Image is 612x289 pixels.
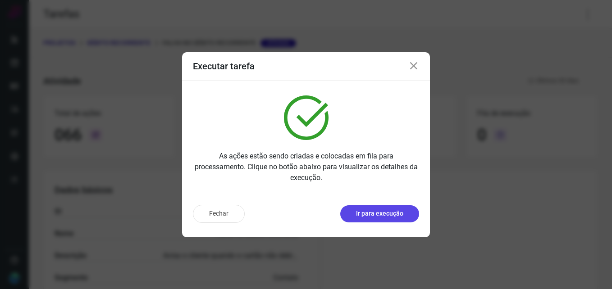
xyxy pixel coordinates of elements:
[356,209,403,218] p: Ir para execução
[193,205,245,223] button: Fechar
[340,205,419,222] button: Ir para execução
[193,61,255,72] h3: Executar tarefa
[284,95,329,140] img: verified.svg
[193,151,419,183] p: As ações estão sendo criadas e colocadas em fila para processamento. Clique no botão abaixo para ...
